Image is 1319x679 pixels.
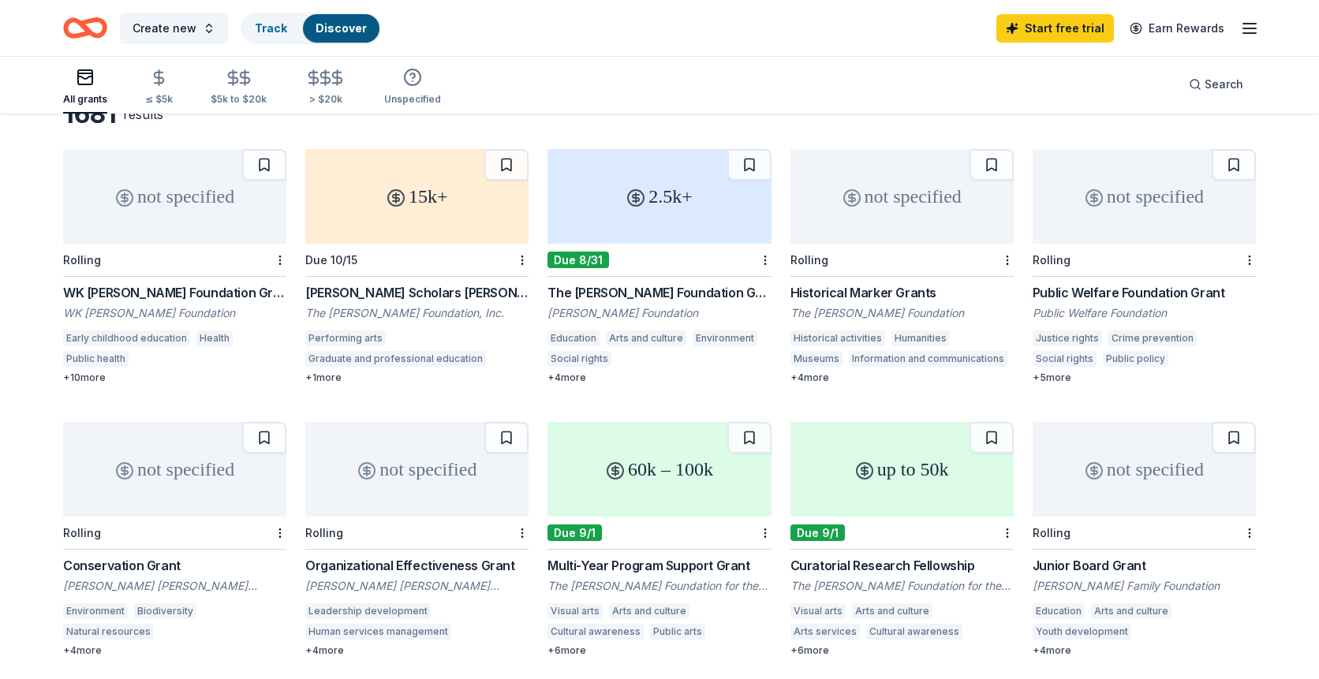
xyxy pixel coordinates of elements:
[1033,149,1256,244] div: not specified
[790,624,860,640] div: Arts services
[790,149,1014,244] div: not specified
[63,149,286,244] div: not specified
[790,603,846,619] div: Visual arts
[1033,253,1071,267] div: Rolling
[1033,371,1256,384] div: + 5 more
[305,149,529,384] a: 15k+Due 10/15[PERSON_NAME] Scholars [PERSON_NAME]The [PERSON_NAME] Foundation, Inc.Performing art...
[996,14,1114,43] a: Start free trial
[305,556,529,575] div: Organizational Effectiveness Grant
[211,93,267,106] div: $5k to $20k
[547,283,771,302] div: The [PERSON_NAME] Foundation Grant
[609,603,689,619] div: Arts and culture
[547,556,771,575] div: Multi-Year Program Support Grant
[1108,330,1197,346] div: Crime prevention
[305,330,386,346] div: Performing arts
[63,624,154,640] div: Natural resources
[63,253,101,267] div: Rolling
[1033,351,1097,367] div: Social rights
[547,578,771,594] div: The [PERSON_NAME] Foundation for the Visual Arts
[305,371,529,384] div: + 1 more
[305,644,529,657] div: + 4 more
[1033,556,1256,575] div: Junior Board Grant
[1033,624,1131,640] div: Youth development
[790,351,843,367] div: Museums
[547,330,600,346] div: Education
[547,149,771,384] a: 2.5k+Due 8/31The [PERSON_NAME] Foundation Grant[PERSON_NAME] FoundationEducationArts and cultureE...
[63,93,107,106] div: All grants
[1033,305,1256,321] div: Public Welfare Foundation
[547,371,771,384] div: + 4 more
[790,422,1014,517] div: up to 50k
[63,99,117,130] div: 1681
[305,149,529,244] div: 15k+
[1205,75,1243,94] span: Search
[1033,422,1256,517] div: not specified
[63,603,128,619] div: Environment
[1033,330,1102,346] div: Justice rights
[891,330,950,346] div: Humanities
[547,644,771,657] div: + 6 more
[1033,283,1256,302] div: Public Welfare Foundation Grant
[63,9,107,47] a: Home
[211,62,267,114] button: $5k to $20k
[255,21,287,35] a: Track
[547,305,771,321] div: [PERSON_NAME] Foundation
[384,93,441,106] div: Unspecified
[1103,351,1168,367] div: Public policy
[63,526,101,539] div: Rolling
[790,305,1014,321] div: The [PERSON_NAME] Foundation
[133,19,196,38] span: Create new
[241,13,381,44] button: TrackDiscover
[305,624,451,640] div: Human services management
[305,578,529,594] div: [PERSON_NAME] [PERSON_NAME] Foundation
[305,351,486,367] div: Graduate and professional education
[790,253,828,267] div: Rolling
[305,253,357,267] div: Due 10/15
[790,644,1014,657] div: + 6 more
[63,578,286,594] div: [PERSON_NAME] [PERSON_NAME] Foundation
[145,93,173,106] div: ≤ $5k
[790,149,1014,384] a: not specifiedRollingHistorical Marker GrantsThe [PERSON_NAME] FoundationHistorical activitiesHuma...
[790,330,885,346] div: Historical activities
[63,149,286,384] a: not specifiedRollingWK [PERSON_NAME] Foundation GrantWK [PERSON_NAME] FoundationEarly childhood e...
[790,371,1014,384] div: + 4 more
[305,422,529,657] a: not specifiedRollingOrganizational Effectiveness Grant[PERSON_NAME] [PERSON_NAME] FoundationLeade...
[693,330,757,346] div: Environment
[63,422,286,517] div: not specified
[305,603,431,619] div: Leadership development
[547,524,602,541] div: Due 9/1
[547,603,603,619] div: Visual arts
[123,105,163,124] div: results
[1033,526,1071,539] div: Rolling
[1033,422,1256,657] a: not specifiedRollingJunior Board Grant[PERSON_NAME] Family FoundationEducationArts and cultureYou...
[316,21,367,35] a: Discover
[547,624,644,640] div: Cultural awareness
[145,62,173,114] button: ≤ $5k
[547,351,611,367] div: Social rights
[1033,644,1256,657] div: + 4 more
[790,524,845,541] div: Due 9/1
[1033,578,1256,594] div: [PERSON_NAME] Family Foundation
[650,624,705,640] div: Public arts
[63,305,286,321] div: WK [PERSON_NAME] Foundation
[305,305,529,321] div: The [PERSON_NAME] Foundation, Inc.
[1176,69,1256,100] button: Search
[196,330,233,346] div: Health
[1033,603,1085,619] div: Education
[790,283,1014,302] div: Historical Marker Grants
[120,13,228,44] button: Create new
[790,556,1014,575] div: Curatorial Research Fellowship
[852,603,932,619] div: Arts and culture
[1033,149,1256,384] a: not specifiedRollingPublic Welfare Foundation GrantPublic Welfare FoundationJustice rightsCrime p...
[547,422,771,657] a: 60k – 100kDue 9/1Multi-Year Program Support GrantThe [PERSON_NAME] Foundation for the Visual Arts...
[305,93,346,106] div: > $20k
[63,556,286,575] div: Conservation Grant
[305,526,343,539] div: Rolling
[305,422,529,517] div: not specified
[63,283,286,302] div: WK [PERSON_NAME] Foundation Grant
[866,624,962,640] div: Cultural awareness
[790,578,1014,594] div: The [PERSON_NAME] Foundation for the Visual Arts
[1120,14,1234,43] a: Earn Rewards
[63,371,286,384] div: + 10 more
[63,330,190,346] div: Early childhood education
